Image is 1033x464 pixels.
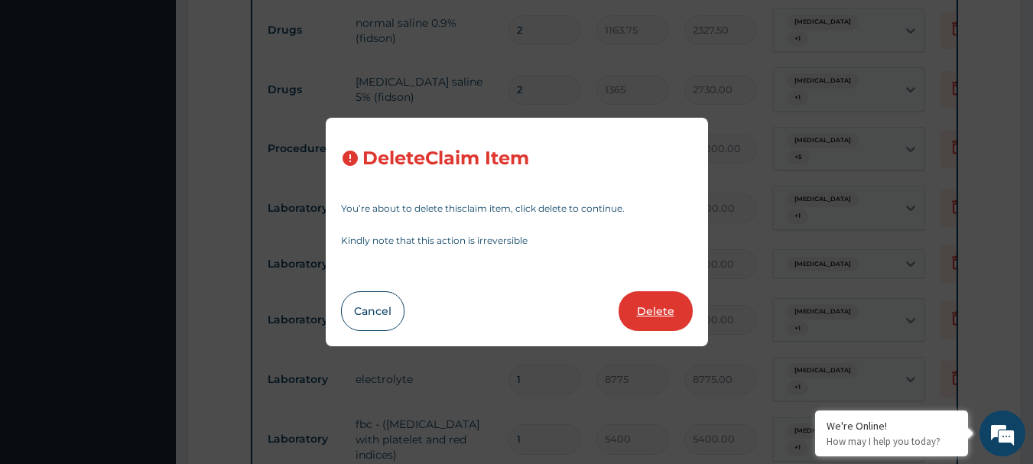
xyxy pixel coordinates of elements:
[8,305,291,359] textarea: Type your message and hit 'Enter'
[827,435,957,448] p: How may I help you today?
[827,419,957,433] div: We're Online!
[619,291,693,331] button: Delete
[89,136,211,290] span: We're online!
[80,86,257,105] div: Chat with us now
[341,204,693,213] p: You’re about to delete this claim item , click delete to continue.
[341,291,404,331] button: Cancel
[251,8,287,44] div: Minimize live chat window
[341,236,693,245] p: Kindly note that this action is irreversible
[28,76,62,115] img: d_794563401_company_1708531726252_794563401
[362,148,529,169] h3: Delete Claim Item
